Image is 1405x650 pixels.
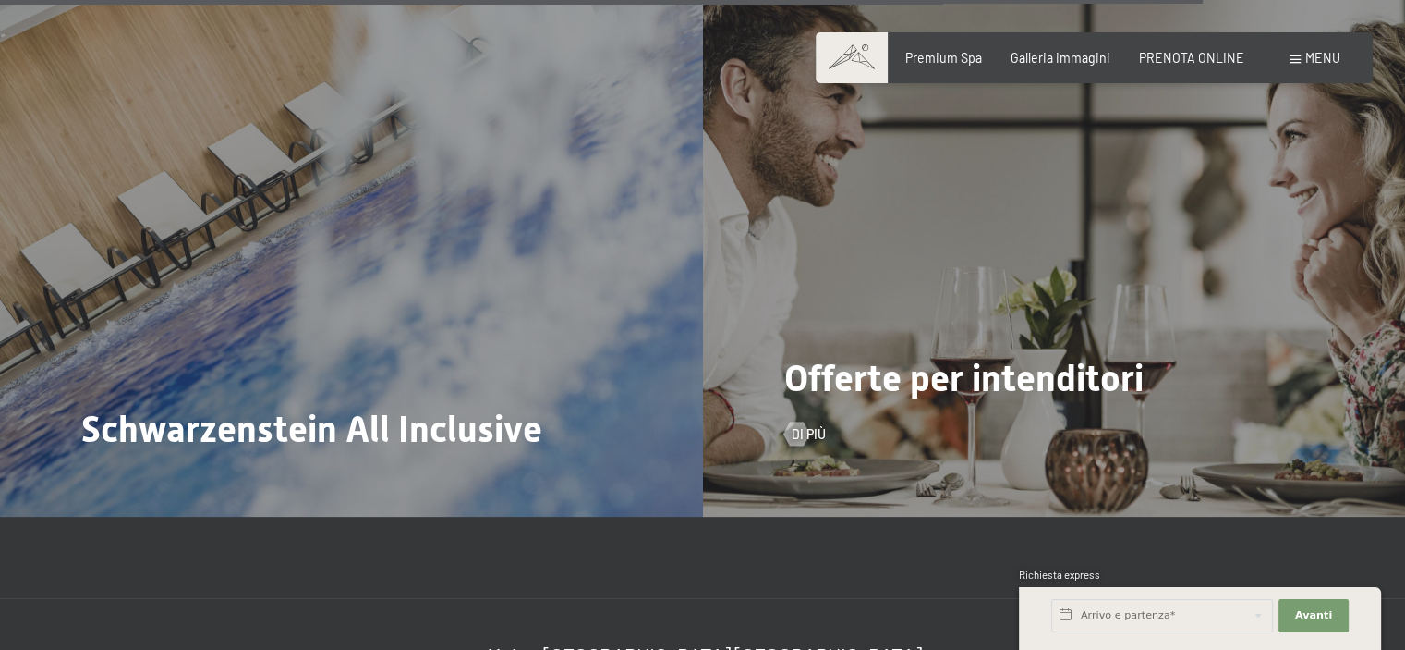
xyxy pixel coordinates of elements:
[1305,50,1340,66] span: Menu
[784,357,1144,399] span: Offerte per intenditori
[792,425,826,444] span: Di più
[1139,50,1244,66] a: PRENOTA ONLINE
[81,408,542,450] span: Schwarzenstein All Inclusive
[1011,50,1110,66] a: Galleria immagini
[1295,608,1332,623] span: Avanti
[1278,599,1349,632] button: Avanti
[1019,569,1100,581] span: Richiesta express
[905,50,982,66] a: Premium Spa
